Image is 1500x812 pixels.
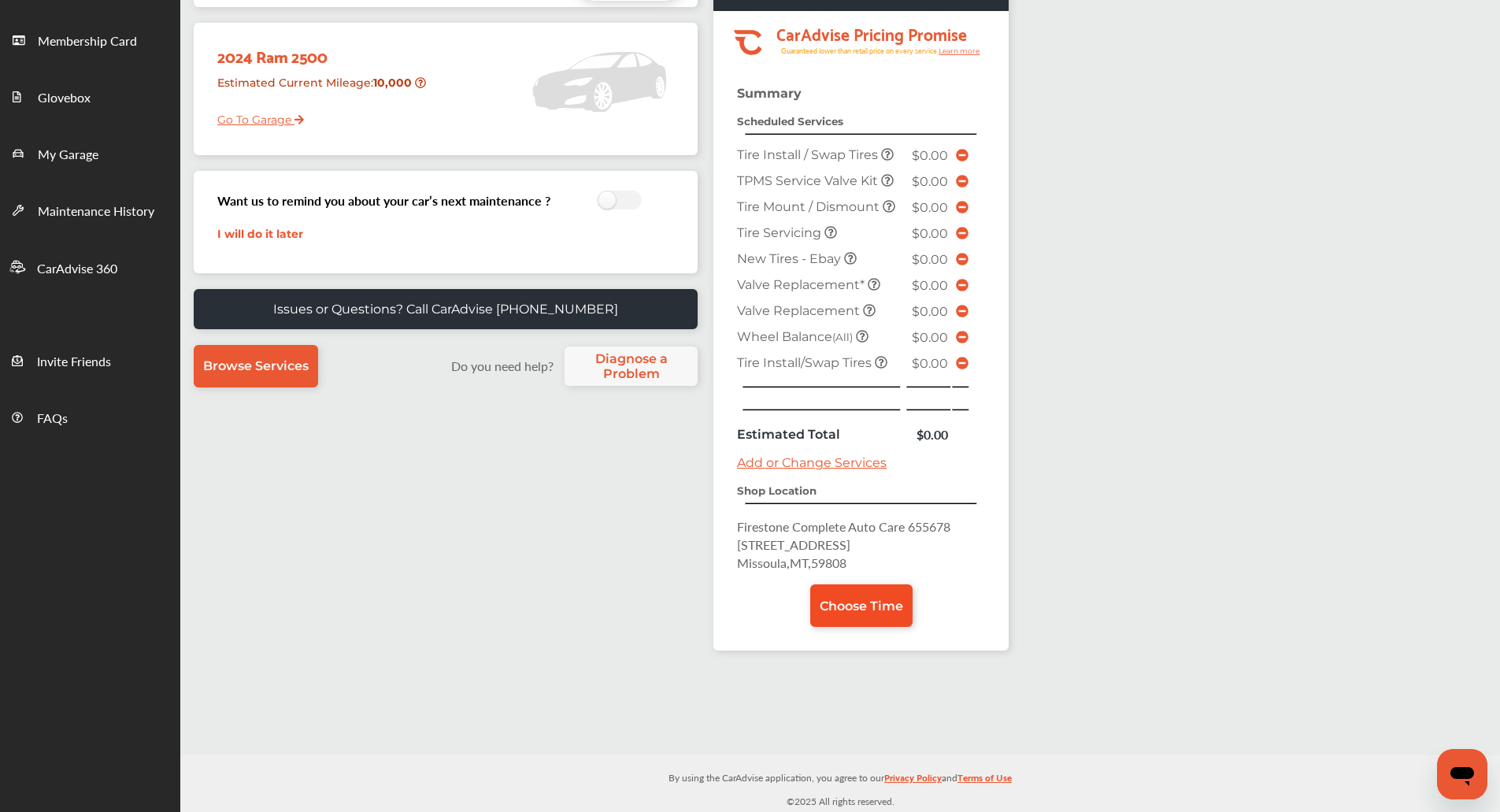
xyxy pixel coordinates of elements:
[194,289,698,329] a: Issues or Questions? Call CarAdvise [PHONE_NUMBER]
[1437,749,1487,799] iframe: Button to launch messaging window
[1,124,180,181] a: My Garage
[737,199,883,214] span: Tire Mount / Dismount
[737,251,844,266] span: New Tires - Ebay
[737,455,887,470] a: Add or Change Services
[810,584,913,627] a: Choose Time
[912,330,948,345] span: $0.00
[206,31,436,69] div: 2024 Ram 2500
[912,174,948,189] span: $0.00
[373,76,415,90] strong: 10,000
[737,147,881,162] span: Tire Install / Swap Tires
[206,101,304,131] a: Go To Garage
[37,352,111,373] span: Invite Friends
[38,32,137,52] span: Membership Card
[273,302,618,317] p: Issues or Questions? Call CarAdvise [PHONE_NUMBER]
[737,225,824,240] span: Tire Servicing
[37,259,117,280] span: CarAdvise 360
[38,202,154,222] span: Maintenance History
[832,331,853,343] small: (All)
[912,200,948,215] span: $0.00
[939,46,980,55] tspan: Learn more
[737,86,802,101] strong: Summary
[180,769,1500,785] p: By using the CarAdvise application, you agree to our and
[1,181,180,238] a: Maintenance History
[737,303,863,318] span: Valve Replacement
[737,484,817,497] strong: Shop Location
[38,88,91,109] span: Glovebox
[194,345,318,387] a: Browse Services
[37,409,68,429] span: FAQs
[203,358,309,373] span: Browse Services
[443,357,561,375] label: Do you need help?
[1,68,180,124] a: Glovebox
[776,19,967,47] tspan: CarAdvise Pricing Promise
[737,115,843,128] strong: Scheduled Services
[565,347,698,386] a: Diagnose a Problem
[180,755,1500,812] div: © 2025 All rights reserved.
[206,69,436,109] div: Estimated Current Mileage :
[532,31,666,133] img: placeholder_car.5a1ece94.svg
[912,278,948,293] span: $0.00
[912,148,948,163] span: $0.00
[737,173,881,188] span: TPMS Service Valve Kit
[737,536,850,554] span: [STREET_ADDRESS]
[912,304,948,319] span: $0.00
[957,769,1012,793] a: Terms of Use
[737,517,950,536] span: Firestone Complete Auto Care 655678
[912,356,948,371] span: $0.00
[572,351,690,381] span: Diagnose a Problem
[737,355,875,370] span: Tire Install/Swap Tires
[906,421,951,447] td: $0.00
[737,554,846,572] span: Missoula , MT , 59808
[884,769,942,793] a: Privacy Policy
[737,277,868,292] span: Valve Replacement*
[733,421,906,447] td: Estimated Total
[781,46,939,56] tspan: Guaranteed lower than retail price on every service.
[1,11,180,68] a: Membership Card
[912,226,948,241] span: $0.00
[820,599,903,614] span: Choose Time
[737,329,856,344] span: Wheel Balance
[912,252,948,267] span: $0.00
[217,191,550,209] h3: Want us to remind you about your car’s next maintenance ?
[217,227,303,241] a: I will do it later
[38,145,98,165] span: My Garage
